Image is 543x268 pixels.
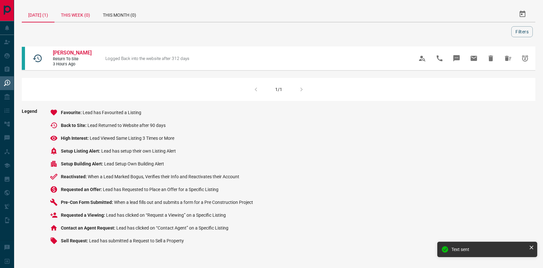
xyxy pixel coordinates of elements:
span: Contact an Agent Request [61,225,116,230]
span: Lead Setup Own Building Alert [104,161,164,166]
span: View Profile [415,51,430,66]
span: Legend [22,109,37,250]
span: Reactivated [61,174,88,179]
span: Hide All from Jane Kumar [500,51,516,66]
span: Snooze [517,51,533,66]
span: Message [449,51,464,66]
button: Select Date Range [515,6,530,22]
span: 3 hours ago [53,62,91,67]
span: Sell Request [61,238,89,243]
div: This Week (0) [54,6,96,22]
span: Email [466,51,481,66]
span: Pre-Con Form Submitted [61,200,114,205]
span: Return to Site [53,56,91,62]
span: Favourite [61,110,83,115]
span: Lead has clicked on “Contact Agent” on a Specific Listing [116,225,228,230]
span: When a lead fills out and submits a form for a Pre Construction Project [114,200,253,205]
span: High Interest [61,136,90,141]
button: Filters [511,26,533,37]
span: When a Lead Marked Bogus, Verifies their Info and Reactivates their Account [88,174,239,179]
div: This Month (0) [96,6,143,22]
span: Setup Listing Alert [61,148,101,154]
span: Lead has Favourited a Listing [83,110,141,115]
span: Logged Back into the website after 312 days [105,56,189,61]
span: Lead has submitted a Request to Sell a Property [89,238,184,243]
span: Lead has clicked on “Request a Viewing” on a Specific Listing [106,213,226,218]
span: Requested an Offer [61,187,103,192]
span: Lead Returned to Website after 90 days [87,123,166,128]
span: Hide [483,51,498,66]
span: Setup Building Alert [61,161,104,166]
span: Lead has Requested to Place an Offer for a Specific Listing [103,187,218,192]
span: [PERSON_NAME] [53,50,92,56]
span: Requested a Viewing [61,213,106,218]
span: Call [432,51,447,66]
a: [PERSON_NAME] [53,50,91,56]
div: condos.ca [22,47,25,70]
span: Back to Site [61,123,87,128]
div: Text sent [451,247,526,252]
div: 1/1 [275,87,282,92]
span: Lead Viewed Same Listing 3 Times or More [90,136,174,141]
span: Lead has setup their own Listing Alert [101,148,176,154]
div: [DATE] (1) [22,6,54,22]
